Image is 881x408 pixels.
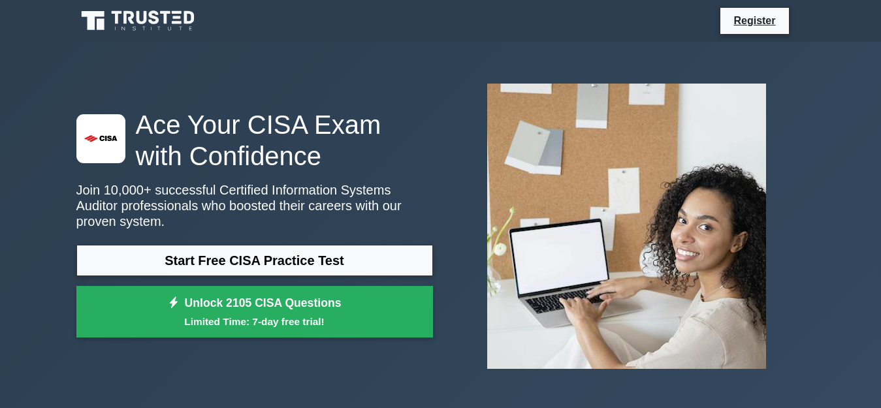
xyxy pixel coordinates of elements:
[76,109,433,172] h1: Ace Your CISA Exam with Confidence
[93,314,417,329] small: Limited Time: 7-day free trial!
[76,286,433,338] a: Unlock 2105 CISA QuestionsLimited Time: 7-day free trial!
[76,245,433,276] a: Start Free CISA Practice Test
[76,182,433,229] p: Join 10,000+ successful Certified Information Systems Auditor professionals who boosted their car...
[726,12,783,29] a: Register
